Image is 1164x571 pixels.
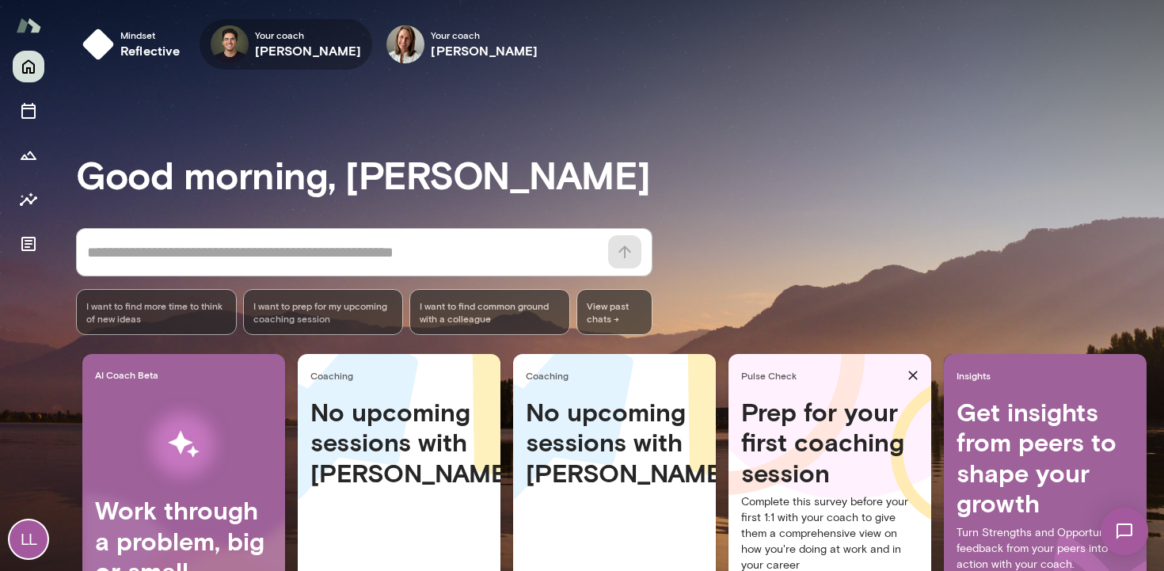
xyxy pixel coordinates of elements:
h6: reflective [120,41,181,60]
button: Growth Plan [13,139,44,171]
span: Coaching [526,369,709,382]
span: Insights [957,369,1140,382]
div: I want to find common ground with a colleague [409,289,570,335]
button: Sessions [13,95,44,127]
img: mindset [82,29,114,60]
span: AI Coach Beta [95,368,279,381]
button: Documents [13,228,44,260]
div: Stephen SalinasYour coach[PERSON_NAME] [200,19,373,70]
span: View past chats -> [576,289,652,335]
h3: Good morning, [PERSON_NAME] [76,152,1164,196]
span: Mindset [120,29,181,41]
span: I want to find more time to think of new ideas [86,299,226,325]
h4: Get insights from peers to shape your growth [957,397,1134,519]
button: Mindsetreflective [76,19,193,70]
button: Home [13,51,44,82]
h4: No upcoming sessions with [PERSON_NAME] [310,397,488,488]
button: Insights [13,184,44,215]
img: AI Workflows [113,394,254,495]
h6: [PERSON_NAME] [431,41,538,60]
div: I want to find more time to think of new ideas [76,289,237,335]
h6: [PERSON_NAME] [255,41,362,60]
div: LL [10,520,48,558]
div: I want to prep for my upcoming coaching session [243,289,404,335]
span: I want to prep for my upcoming coaching session [253,299,394,325]
span: Pulse Check [741,369,901,382]
div: Andrea MayendiaYour coach[PERSON_NAME] [375,19,549,70]
span: Your coach [431,29,538,41]
span: I want to find common ground with a colleague [420,299,560,325]
img: Mento [16,10,41,40]
span: Coaching [310,369,494,382]
img: Andrea Mayendia [386,25,424,63]
h4: No upcoming sessions with [PERSON_NAME] [526,397,703,488]
img: Stephen Salinas [211,25,249,63]
h4: Prep for your first coaching session [741,397,919,488]
span: Your coach [255,29,362,41]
